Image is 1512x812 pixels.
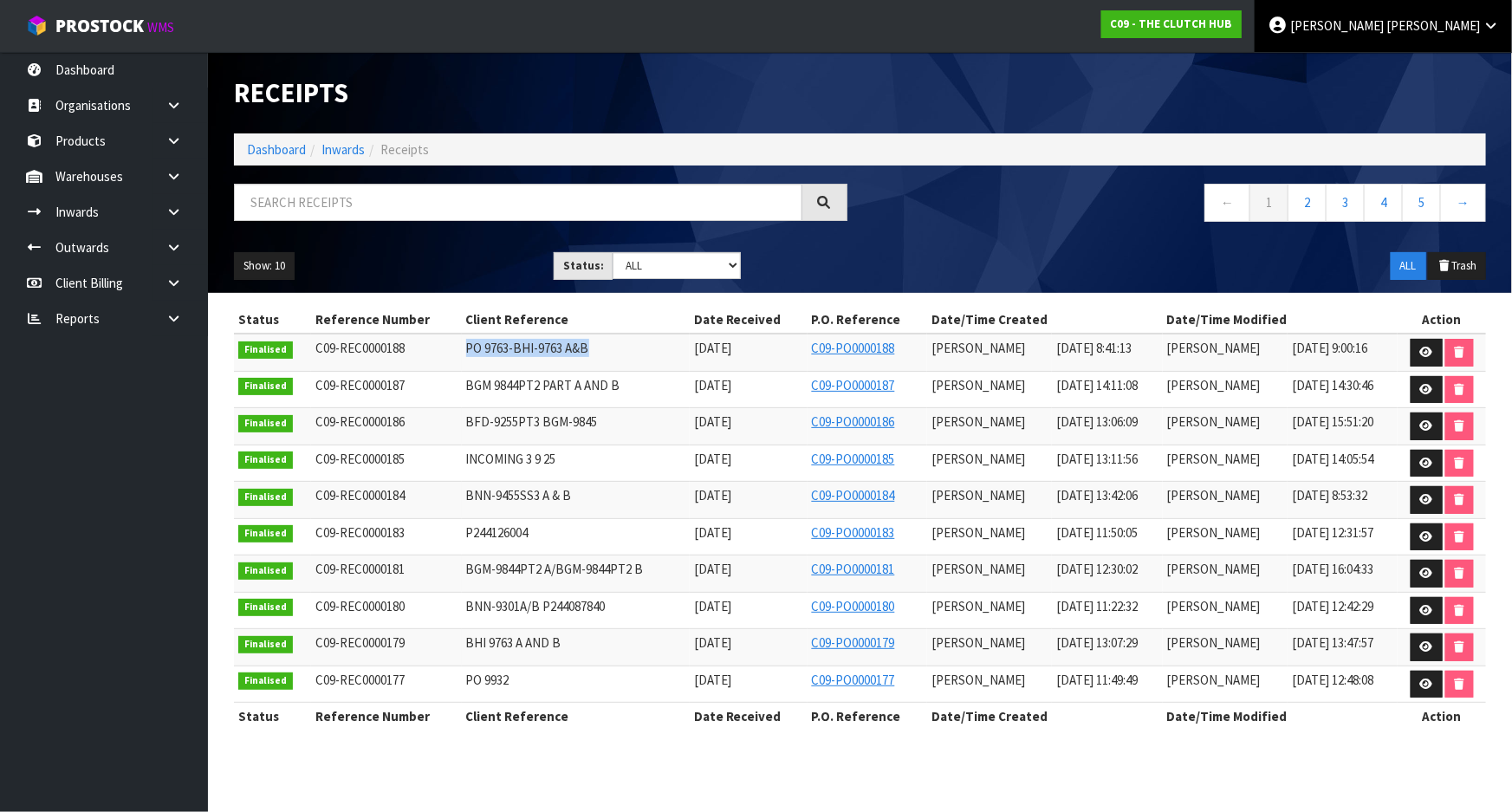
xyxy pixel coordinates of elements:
[315,561,405,577] span: C09-REC0000181
[1290,17,1384,34] span: [PERSON_NAME]
[238,451,293,469] span: Finalised
[238,489,293,506] span: Finalised
[462,703,690,731] th: Client Reference
[1292,672,1373,688] span: [DATE] 12:48:08
[466,487,572,503] span: BNN-9455SS3 A & B
[1111,16,1232,31] strong: C09 - THE CLUTCH HUB
[1167,377,1261,393] span: [PERSON_NAME]
[466,340,589,356] span: PO 9763-BHI-9763 A&B
[1167,451,1261,467] span: [PERSON_NAME]
[931,524,1025,541] span: [PERSON_NAME]
[931,413,1025,430] span: [PERSON_NAME]
[1292,340,1367,356] span: [DATE] 9:00:16
[931,487,1025,503] span: [PERSON_NAME]
[315,377,405,393] span: C09-REC0000187
[1292,634,1373,651] span: [DATE] 13:47:57
[1056,561,1138,577] span: [DATE] 12:30:02
[1056,451,1138,467] span: [DATE] 13:11:56
[812,487,895,503] a: C09-PO0000184
[1292,524,1373,541] span: [DATE] 12:31:57
[315,672,405,688] span: C09-REC0000177
[1292,487,1367,503] span: [DATE] 8:53:32
[694,524,731,541] span: [DATE]
[1326,184,1365,221] a: 3
[812,413,895,430] a: C09-PO0000186
[1167,561,1261,577] span: [PERSON_NAME]
[466,451,556,467] span: INCOMING 3 9 25
[1167,634,1261,651] span: [PERSON_NAME]
[812,598,895,614] a: C09-PO0000180
[931,598,1025,614] span: [PERSON_NAME]
[1056,634,1138,651] span: [DATE] 13:07:29
[466,634,561,651] span: BHI 9763 A AND B
[1163,703,1398,731] th: Date/Time Modified
[315,487,405,503] span: C09-REC0000184
[694,634,731,651] span: [DATE]
[927,703,1163,731] th: Date/Time Created
[1167,340,1261,356] span: [PERSON_NAME]
[321,141,365,158] a: Inwards
[812,561,895,577] a: C09-PO0000181
[694,487,731,503] span: [DATE]
[1292,413,1373,430] span: [DATE] 15:51:20
[1056,598,1138,614] span: [DATE] 11:22:32
[311,306,462,334] th: Reference Number
[234,703,311,731] th: Status
[311,703,462,731] th: Reference Number
[462,306,690,334] th: Client Reference
[694,561,731,577] span: [DATE]
[466,413,598,430] span: BFD-9255PT3 BGM-9845
[247,141,306,158] a: Dashboard
[234,78,847,107] h1: Receipts
[1056,413,1138,430] span: [DATE] 13:06:09
[812,524,895,541] a: C09-PO0000183
[931,340,1025,356] span: [PERSON_NAME]
[315,413,405,430] span: C09-REC0000186
[1167,598,1261,614] span: [PERSON_NAME]
[238,599,293,616] span: Finalised
[873,184,1487,226] nav: Page navigation
[1056,377,1138,393] span: [DATE] 14:11:08
[1364,184,1403,221] a: 4
[812,634,895,651] a: C09-PO0000179
[808,306,927,334] th: P.O. Reference
[1292,561,1373,577] span: [DATE] 16:04:33
[1386,17,1480,34] span: [PERSON_NAME]
[466,672,509,688] span: PO 9932
[238,378,293,395] span: Finalised
[812,340,895,356] a: C09-PO0000188
[1440,184,1486,221] a: →
[234,306,311,334] th: Status
[315,524,405,541] span: C09-REC0000183
[1167,672,1261,688] span: [PERSON_NAME]
[694,377,731,393] span: [DATE]
[1167,413,1261,430] span: [PERSON_NAME]
[1056,487,1138,503] span: [DATE] 13:42:06
[1428,252,1486,280] button: Trash
[1292,451,1373,467] span: [DATE] 14:05:54
[466,561,644,577] span: BGM-9844PT2 A/BGM-9844PT2 B
[694,672,731,688] span: [DATE]
[1288,184,1327,221] a: 2
[931,561,1025,577] span: [PERSON_NAME]
[55,15,144,37] span: ProStock
[1398,703,1486,731] th: Action
[1163,306,1398,334] th: Date/Time Modified
[690,306,808,334] th: Date Received
[466,598,606,614] span: BNN-9301A/B P244087840
[1204,184,1250,221] a: ←
[563,258,604,273] strong: Status:
[238,341,293,359] span: Finalised
[380,141,429,158] span: Receipts
[147,19,174,36] small: WMS
[812,672,895,688] a: C09-PO0000177
[1167,487,1261,503] span: [PERSON_NAME]
[315,598,405,614] span: C09-REC0000180
[466,377,620,393] span: BGM 9844PT2 PART A AND B
[234,252,295,280] button: Show: 10
[238,672,293,690] span: Finalised
[238,562,293,580] span: Finalised
[238,636,293,653] span: Finalised
[1056,524,1138,541] span: [DATE] 11:50:05
[315,634,405,651] span: C09-REC0000179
